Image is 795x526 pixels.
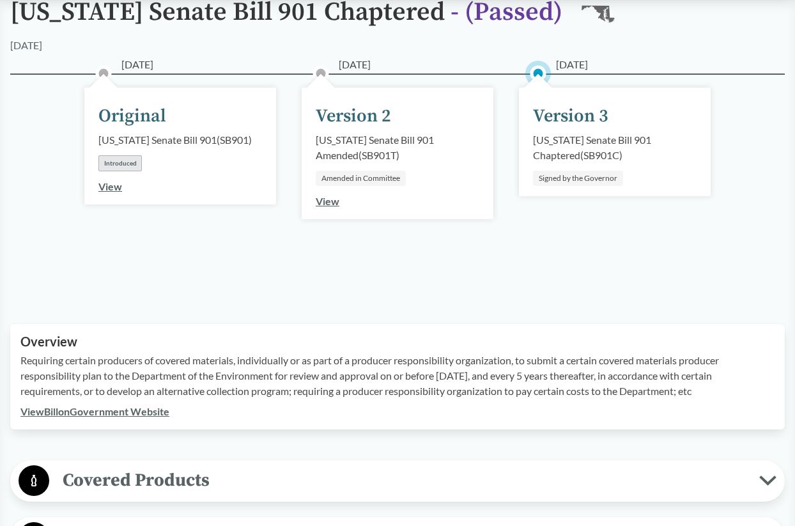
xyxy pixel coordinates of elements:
[98,155,142,171] div: Introduced
[98,180,122,192] a: View
[533,171,623,186] div: Signed by the Governor
[121,57,153,72] span: [DATE]
[533,103,608,130] div: Version 3
[20,405,169,417] a: ViewBillonGovernment Website
[20,353,775,399] p: Requiring certain producers of covered materials, individually or as part of a producer responsib...
[556,57,588,72] span: [DATE]
[98,132,252,148] div: [US_STATE] Senate Bill 901 ( SB901 )
[316,132,479,163] div: [US_STATE] Senate Bill 901 Amended ( SB901T )
[10,38,42,53] div: [DATE]
[339,57,371,72] span: [DATE]
[15,465,780,497] button: Covered Products
[316,195,339,207] a: View
[49,466,759,495] span: Covered Products
[533,132,697,163] div: [US_STATE] Senate Bill 901 Chaptered ( SB901C )
[20,334,775,349] h2: Overview
[98,103,166,130] div: Original
[316,103,391,130] div: Version 2
[316,171,406,186] div: Amended in Committee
